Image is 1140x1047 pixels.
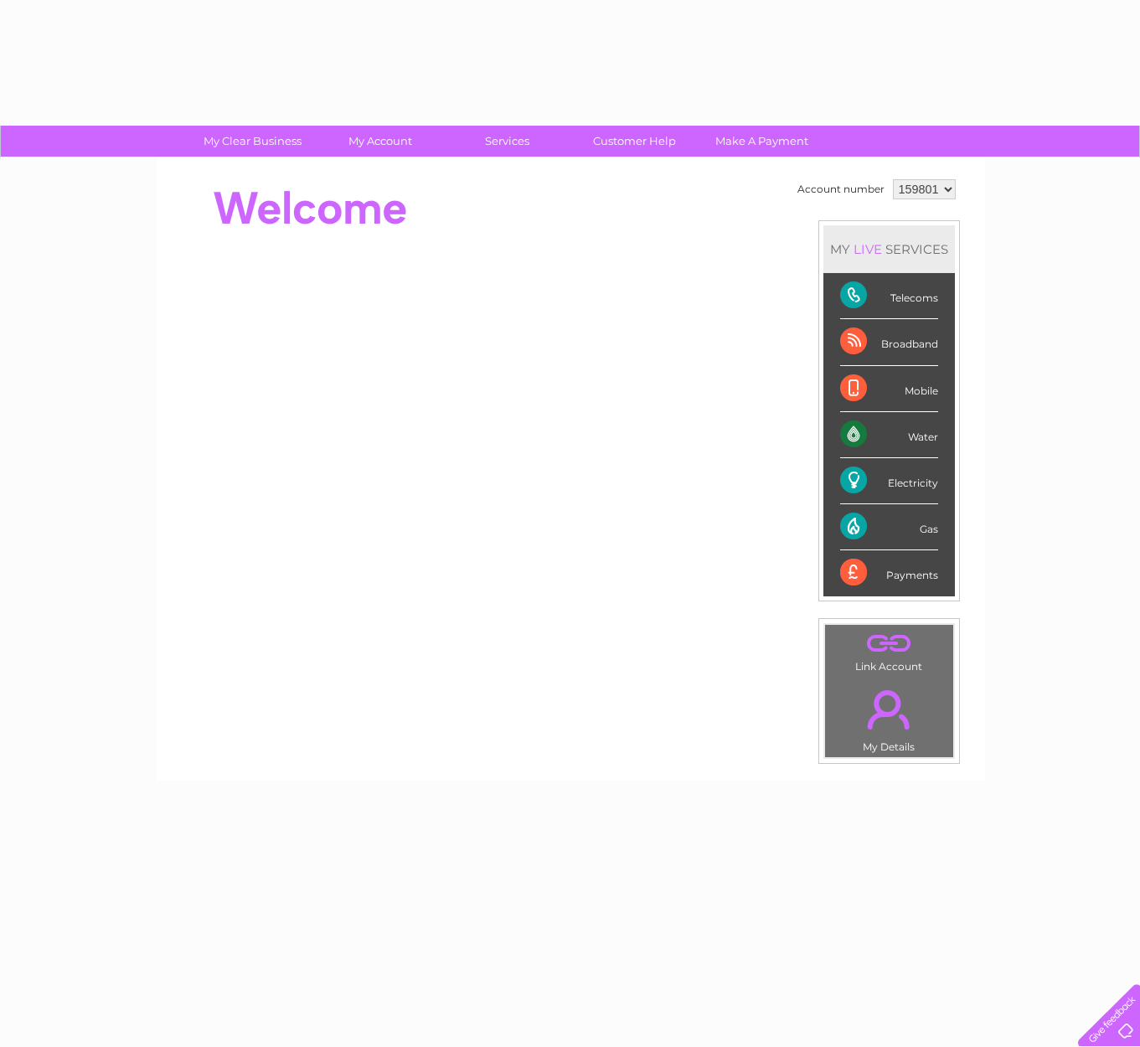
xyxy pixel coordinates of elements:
div: Mobile [840,366,938,412]
a: Make A Payment [693,126,831,157]
a: . [829,629,949,658]
td: Account number [793,175,889,204]
div: Payments [840,550,938,596]
a: My Clear Business [183,126,322,157]
div: LIVE [850,241,885,257]
div: Electricity [840,458,938,504]
a: Customer Help [565,126,704,157]
div: Water [840,412,938,458]
a: Services [438,126,576,157]
div: MY SERVICES [823,225,955,273]
td: My Details [824,676,954,758]
a: My Account [311,126,449,157]
td: Link Account [824,624,954,677]
div: Gas [840,504,938,550]
a: . [829,680,949,739]
div: Telecoms [840,273,938,319]
div: Broadband [840,319,938,365]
